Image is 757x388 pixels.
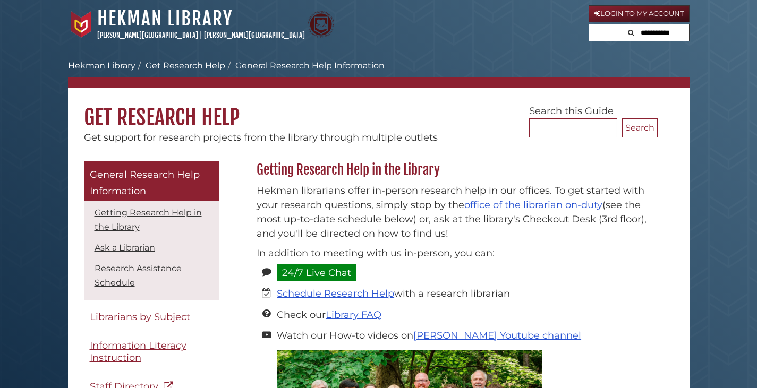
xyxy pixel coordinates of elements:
[277,264,356,281] a: 24/7 Live Chat
[90,169,200,197] span: General Research Help Information
[84,305,219,329] a: Librarians by Subject
[308,11,334,38] img: Calvin Theological Seminary
[84,334,219,369] a: Information Literacy Instruction
[97,31,198,39] a: [PERSON_NAME][GEOGRAPHIC_DATA]
[84,161,219,201] a: General Research Help Information
[589,5,690,22] a: Login to My Account
[68,11,95,38] img: Calvin University
[146,61,225,71] a: Get Research Help
[90,340,186,364] span: Information Literacy Instruction
[326,309,381,321] a: Library FAQ
[622,118,658,137] button: Search
[68,88,690,131] h1: Get Research Help
[68,61,135,71] a: Hekman Library
[257,246,652,261] p: In addition to meeting with us in-person, you can:
[257,184,652,241] p: Hekman librarians offer in-person research help in our offices. To get started with your research...
[95,208,202,232] a: Getting Research Help in the Library
[464,199,602,211] a: office of the librarian on-duty
[628,29,634,36] i: Search
[225,59,385,72] li: General Research Help Information
[277,308,652,322] li: Check our
[625,24,637,39] button: Search
[95,243,155,253] a: Ask a Librarian
[413,330,581,341] a: [PERSON_NAME] Youtube channel
[251,161,658,178] h2: Getting Research Help in the Library
[95,263,182,288] a: Research Assistance Schedule
[277,288,394,299] a: Schedule Research Help
[200,31,202,39] span: |
[84,132,438,143] span: Get support for research projects from the library through multiple outlets
[68,59,690,88] nav: breadcrumb
[97,7,233,30] a: Hekman Library
[277,287,652,301] li: with a research librarian
[277,329,652,343] li: Watch our How-to videos on
[204,31,305,39] a: [PERSON_NAME][GEOGRAPHIC_DATA]
[90,311,190,323] span: Librarians by Subject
